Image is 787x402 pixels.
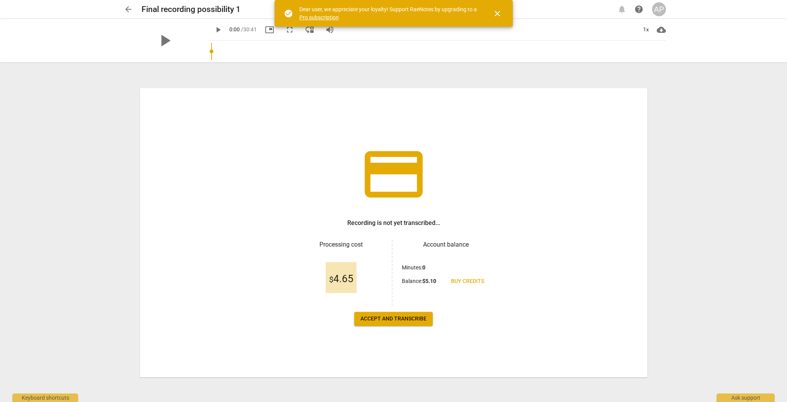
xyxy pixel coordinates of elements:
[283,23,297,37] button: Fullscreen
[422,278,436,284] b: $ 5.10
[229,26,240,32] span: 0:00
[241,26,257,32] span: / 30:41
[488,4,507,23] button: Close
[402,277,436,285] p: Balance :
[284,9,293,18] span: check_circle
[329,273,353,285] span: 4.65
[652,2,666,16] button: AP
[347,218,440,228] h3: Recording is not yet transcribed...
[211,23,225,37] button: Play
[445,274,490,288] a: Buy credits
[360,315,427,323] span: Accept and transcribe
[402,240,490,249] h3: Account balance
[634,5,644,14] span: help
[142,5,241,14] h2: Final recording possibility 1
[285,25,294,34] span: fullscreen
[325,25,335,34] span: volume_up
[402,264,425,272] p: Minutes :
[451,278,484,285] span: Buy credits
[124,5,133,14] span: arrow_back
[303,23,317,37] button: View player as separate pane
[263,23,277,37] button: Picture in picture
[639,24,654,36] div: 1x
[299,14,339,20] a: Pro subscription
[213,25,223,34] span: play_arrow
[329,275,333,284] span: $
[12,393,78,402] div: Keyboard shortcuts
[359,140,428,209] span: credit_card
[422,264,425,271] b: 0
[632,2,646,16] a: Help
[299,5,479,21] div: Dear user, we appreciate your loyalty! Support RaeNotes by upgrading to a
[297,240,386,249] h3: Processing cost
[323,23,337,37] button: Volume
[155,31,175,51] span: play_arrow
[657,25,666,34] span: cloud_download
[717,393,775,402] div: Ask support
[493,9,502,18] span: close
[354,312,433,326] button: Accept and transcribe
[305,25,314,34] span: move_down
[265,25,274,34] span: picture_in_picture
